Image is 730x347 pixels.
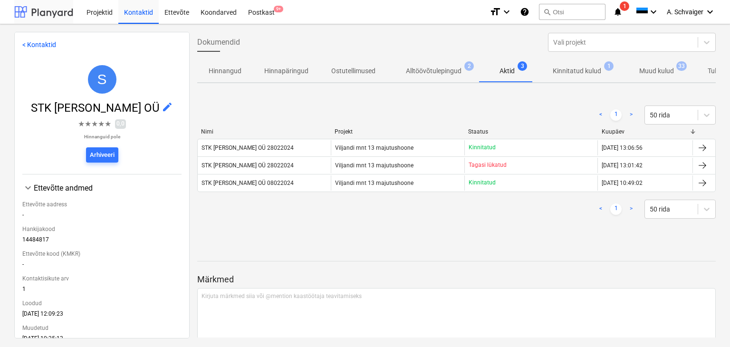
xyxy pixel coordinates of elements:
div: Vestlusvidin [682,301,730,347]
span: 33 [676,61,687,71]
p: Kinnitatud kulud [553,66,601,76]
a: Previous page [595,203,606,215]
div: [DATE] 13:06:56 [602,145,643,151]
div: Kuupäev [602,128,689,135]
div: STK [PERSON_NAME] OÜ 28022024 [202,145,294,151]
span: 2 [464,61,474,71]
p: Kinnitatud [469,144,496,152]
a: Page 1 is your current page [610,109,622,121]
span: 1 [604,61,614,71]
span: STK [PERSON_NAME] OÜ [31,101,162,115]
span: ★ [91,118,98,130]
span: edit [162,101,173,113]
p: Hinnangud [209,66,241,76]
span: S [97,71,106,87]
div: [DATE] 10:35:13 [22,335,182,346]
p: Muud kulud [639,66,674,76]
div: Nimi [201,128,327,135]
div: STK [PERSON_NAME] OÜ 08022024 [202,180,294,186]
a: Next page [625,203,637,215]
div: [DATE] 10:49:02 [602,180,643,186]
div: Arhiveeri [90,150,115,161]
p: Tagasi lükatud [469,161,507,169]
div: Projekt [335,128,461,135]
span: ★ [78,118,85,130]
div: [DATE] 13:01:42 [602,162,643,169]
span: 3 [518,61,527,71]
div: [DATE] 12:09:23 [22,310,182,321]
div: Hankijakood [22,222,182,236]
a: < Kontaktid [22,41,56,48]
span: keyboard_arrow_down [22,182,34,193]
span: ★ [98,118,105,130]
span: ★ [105,118,111,130]
div: Staatus [468,128,594,135]
p: Kinnitatud [469,179,496,187]
p: Märkmed [197,274,716,285]
div: Kontaktisikute arv [22,271,182,286]
a: Page 1 is your current page [610,203,622,215]
div: - [22,212,182,222]
p: Hinnanguid pole [78,134,126,140]
div: Ettevõtte andmed [22,182,182,193]
p: Aktid [499,66,515,76]
a: Next page [625,109,637,121]
div: STK [PERSON_NAME] OÜ 28022024 [202,162,294,169]
div: STK [88,65,116,94]
p: Hinnapäringud [264,66,308,76]
span: ★ [85,118,91,130]
div: Muudetud [22,321,182,335]
p: Ostutellimused [331,66,375,76]
div: Ettevõtte andmed [22,193,182,346]
span: Viljandi mnt 13 majutushoone [335,162,413,169]
button: Arhiveeri [86,147,118,163]
span: Viljandi mnt 13 majutushoone [335,180,413,186]
div: Ettevõtte kood (KMKR) [22,247,182,261]
div: Loodud [22,296,182,310]
div: 1 [22,286,182,296]
div: Ettevõtte aadress [22,197,182,212]
iframe: Chat Widget [682,301,730,347]
div: - [22,261,182,271]
a: Previous page [595,109,606,121]
div: Ettevõtte andmed [34,183,182,193]
p: Alltöövõtulepingud [406,66,461,76]
span: Viljandi mnt 13 majutushoone [335,145,413,151]
p: Tulud [704,66,727,76]
div: 14484817 [22,236,182,247]
span: Dokumendid [197,37,240,48]
span: 0,0 [115,119,126,128]
span: 9+ [274,6,283,12]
